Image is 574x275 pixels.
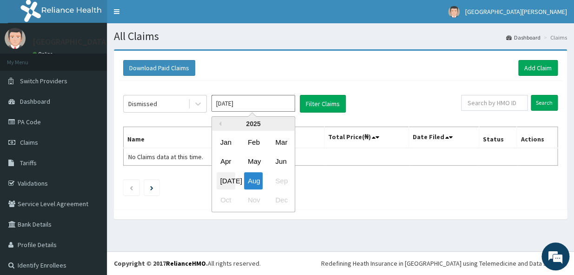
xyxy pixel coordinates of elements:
[20,138,38,147] span: Claims
[217,172,235,189] div: Choose July 2025
[166,259,206,268] a: RelianceHMO
[152,5,175,27] div: Minimize live chat window
[217,121,221,126] button: Previous Year
[48,52,156,64] div: Chat with us now
[212,133,295,210] div: month 2025-08
[212,117,295,131] div: 2025
[324,127,409,148] th: Total Price(₦)
[531,95,558,111] input: Search
[518,60,558,76] a: Add Claim
[17,47,38,70] img: d_794563401_company_1708531726252_794563401
[217,134,235,151] div: Choose January 2025
[465,7,567,16] span: [GEOGRAPHIC_DATA][PERSON_NAME]
[114,259,208,268] strong: Copyright © 2017 .
[506,34,541,41] a: Dashboard
[124,127,233,148] th: Name
[300,95,346,113] button: Filter Claims
[128,153,203,161] span: No Claims data at this time.
[244,153,263,170] div: Choose May 2025
[517,127,558,148] th: Actions
[107,251,574,275] footer: All rights reserved.
[409,127,479,148] th: Date Filed
[20,97,50,106] span: Dashboard
[321,259,567,268] div: Redefining Heath Insurance in [GEOGRAPHIC_DATA] using Telemedicine and Data Science!
[244,134,263,151] div: Choose February 2025
[271,134,290,151] div: Choose March 2025
[33,51,55,57] a: Online
[461,95,528,111] input: Search by HMO ID
[5,28,26,49] img: User Image
[244,172,263,189] div: Choose August 2025
[271,153,290,170] div: Choose June 2025
[33,38,170,46] p: [GEOGRAPHIC_DATA][PERSON_NAME]
[448,6,460,18] img: User Image
[114,30,567,42] h1: All Claims
[541,34,567,41] li: Claims
[20,77,67,85] span: Switch Providers
[211,95,295,112] input: Select Month and Year
[20,159,37,167] span: Tariffs
[128,99,157,108] div: Dismissed
[123,60,195,76] button: Download Paid Claims
[217,153,235,170] div: Choose April 2025
[54,80,128,174] span: We're online!
[150,183,153,192] a: Next page
[5,179,177,212] textarea: Type your message and hit 'Enter'
[129,183,133,192] a: Previous page
[479,127,516,148] th: Status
